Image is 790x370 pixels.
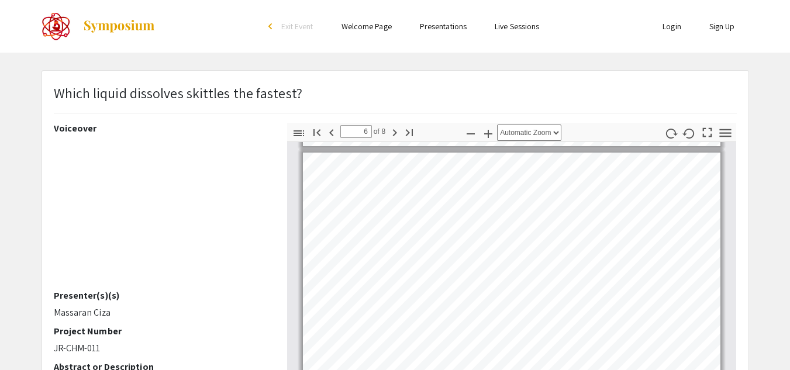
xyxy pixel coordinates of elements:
button: Go to Last Page [399,123,419,140]
button: Rotate Clockwise [661,125,681,141]
button: Rotate Counterclockwise [679,125,699,141]
button: Zoom In [478,125,498,141]
a: Live Sessions [495,21,539,32]
h2: Voiceover [54,123,270,134]
h2: Presenter(s)(s) [54,290,270,301]
a: Presentations [420,21,467,32]
a: Welcome Page [341,21,392,32]
button: Switch to Presentation Mode [697,123,717,140]
img: The 2022 CoorsTek Denver Metro Regional Science and Engineering Fair [42,12,71,41]
img: Symposium by ForagerOne [82,19,156,33]
input: Page [340,125,372,138]
p: Massaran Ciza [54,306,270,320]
button: Toggle Sidebar [289,125,309,141]
a: Login [663,21,681,32]
span: Exit Event [281,21,313,32]
p: Which liquid dissolves skittles the fastest? [54,82,302,103]
button: Zoom Out [461,125,481,141]
select: Zoom [497,125,561,141]
iframe: February 11, 2022 [54,139,270,290]
p: JR-CHM-011 [54,341,270,355]
button: Next Page [385,123,405,140]
button: Previous Page [322,123,341,140]
span: of 8 [372,125,386,138]
button: Go to First Page [307,123,327,140]
div: arrow_back_ios [268,23,275,30]
a: The 2022 CoorsTek Denver Metro Regional Science and Engineering Fair [42,12,156,41]
h2: Project Number [54,326,270,337]
button: Tools [715,125,735,141]
a: Sign Up [709,21,735,32]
